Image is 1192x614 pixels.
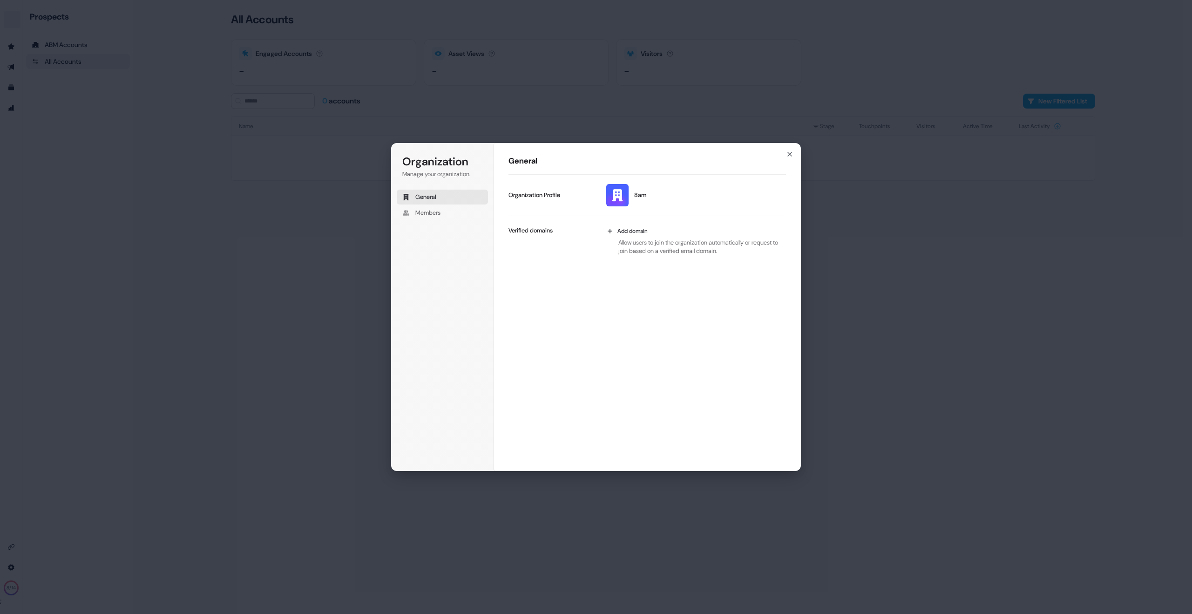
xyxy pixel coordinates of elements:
p: Verified domains [508,226,553,235]
button: Members [397,205,488,220]
button: General [397,190,488,205]
img: 8am [606,184,629,206]
span: 8am [634,191,646,199]
p: Manage your organization. [402,170,482,178]
p: Allow users to join the organization automatically or request to join based on a verified email d... [602,239,786,255]
h1: General [508,156,786,167]
span: General [415,193,436,201]
span: Members [415,209,440,217]
p: Organization Profile [508,191,560,199]
h1: Organization [402,154,482,169]
span: Add domain [617,227,648,235]
button: Add domain [602,224,786,239]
